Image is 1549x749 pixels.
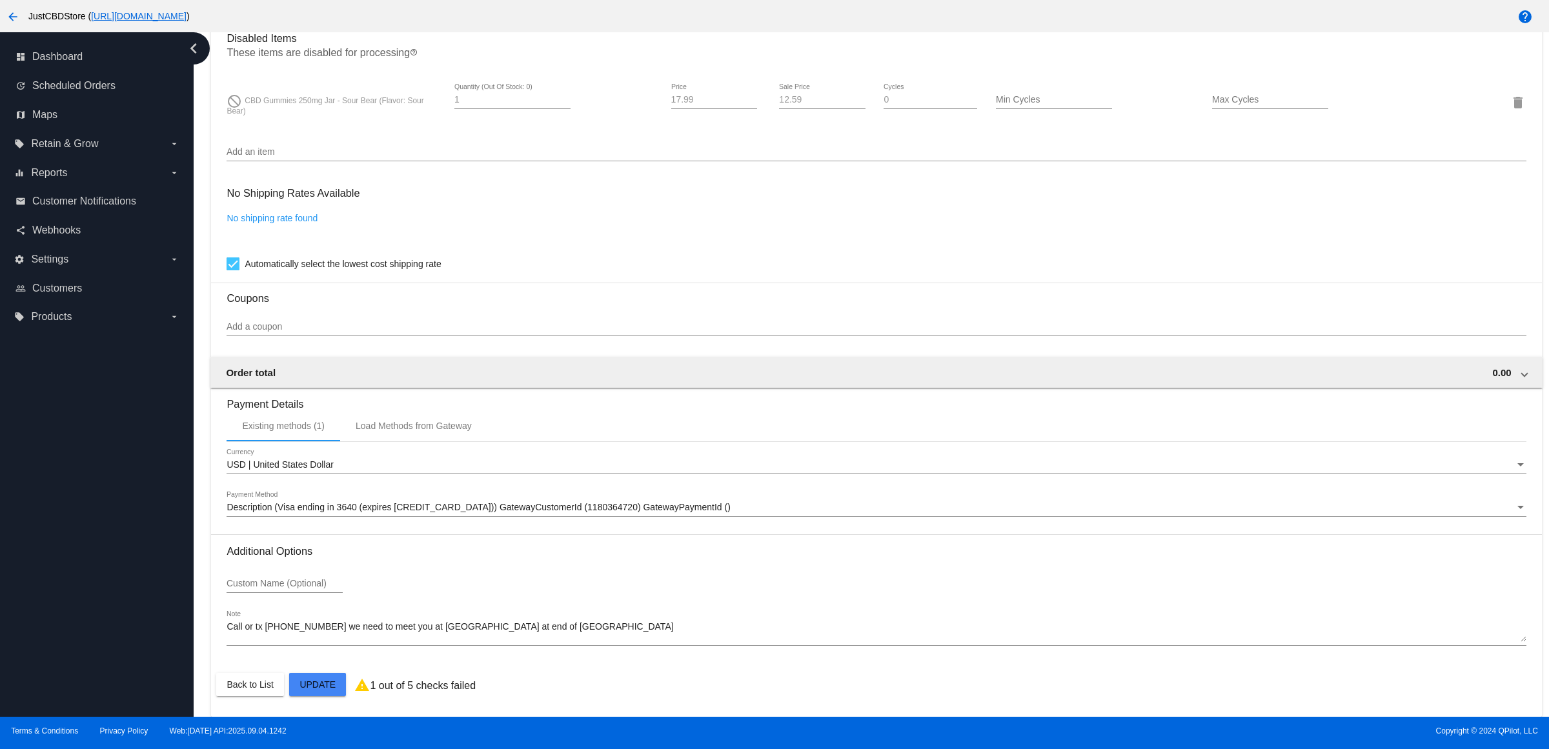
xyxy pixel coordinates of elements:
[15,75,179,96] a: update Scheduled Orders
[242,421,325,431] div: Existing methods (1)
[289,673,346,696] button: Update
[15,278,179,299] a: people_outline Customers
[183,38,204,59] i: chevron_left
[14,168,25,178] i: equalizer
[227,179,359,207] h3: No Shipping Rates Available
[14,312,25,322] i: local_offer
[210,357,1542,388] mat-expansion-panel-header: Order total 0.00
[410,48,418,64] mat-icon: help_outline
[169,168,179,178] i: arrow_drop_down
[91,11,187,21] a: [URL][DOMAIN_NAME]
[884,95,977,105] input: Cycles
[31,254,68,265] span: Settings
[227,579,343,589] input: Custom Name (Optional)
[15,220,179,241] a: share Webhooks
[785,726,1538,735] span: Copyright © 2024 QPilot, LLC
[170,726,287,735] a: Web:[DATE] API:2025.09.04.1242
[31,167,67,179] span: Reports
[245,256,441,272] span: Automatically select the lowest cost shipping rate
[354,677,370,693] mat-icon: warning
[1492,367,1511,378] span: 0.00
[227,459,333,470] span: USD | United States Dollar
[32,80,116,92] span: Scheduled Orders
[1510,95,1526,110] mat-icon: delete
[1517,9,1533,25] mat-icon: help
[14,254,25,265] i: settings
[370,680,476,692] p: 1 out of 5 checks failed
[1212,95,1328,105] input: Max Cycles
[169,312,179,322] i: arrow_drop_down
[28,11,190,21] span: JustCBDStore ( )
[100,726,148,735] a: Privacy Policy
[32,195,136,207] span: Customer Notifications
[227,283,1526,305] h3: Coupons
[14,139,25,149] i: local_offer
[227,94,242,109] mat-icon: do_not_disturb
[169,254,179,265] i: arrow_drop_down
[227,388,1526,410] h3: Payment Details
[227,213,318,223] a: No shipping rate found
[779,95,865,105] input: Sale Price
[356,421,472,431] div: Load Methods from Gateway
[15,283,26,294] i: people_outline
[996,95,1112,105] input: Min Cycles
[15,110,26,120] i: map
[216,673,283,696] button: Back to List
[31,311,72,323] span: Products
[15,46,179,67] a: dashboard Dashboard
[5,9,21,25] mat-icon: arrow_back
[15,196,26,206] i: email
[227,96,423,115] span: CBD Gummies 250mg Jar - Sour Bear (Flavor: Sour Bear)
[32,225,81,236] span: Webhooks
[15,191,179,212] a: email Customer Notifications
[227,503,1526,513] mat-select: Payment Method
[15,225,26,235] i: share
[15,81,26,91] i: update
[32,283,82,294] span: Customers
[227,502,730,512] span: Description (Visa ending in 3640 (expires [CREDIT_CARD_DATA])) GatewayCustomerId (1180364720) Gat...
[671,95,757,105] input: Price
[227,545,1526,557] h3: Additional Options
[169,139,179,149] i: arrow_drop_down
[11,726,78,735] a: Terms & Conditions
[227,460,1526,470] mat-select: Currency
[31,138,98,150] span: Retain & Grow
[227,322,1526,332] input: Add a coupon
[227,47,1526,64] p: These items are disabled for processing
[227,679,273,690] span: Back to List
[15,105,179,125] a: map Maps
[32,109,57,121] span: Maps
[454,95,571,105] input: Quantity (Out Of Stock: 0)
[299,679,336,690] span: Update
[32,51,83,63] span: Dashboard
[227,147,1526,157] input: Add an item
[15,52,26,62] i: dashboard
[227,23,1526,45] h3: Disabled Items
[226,367,276,378] span: Order total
